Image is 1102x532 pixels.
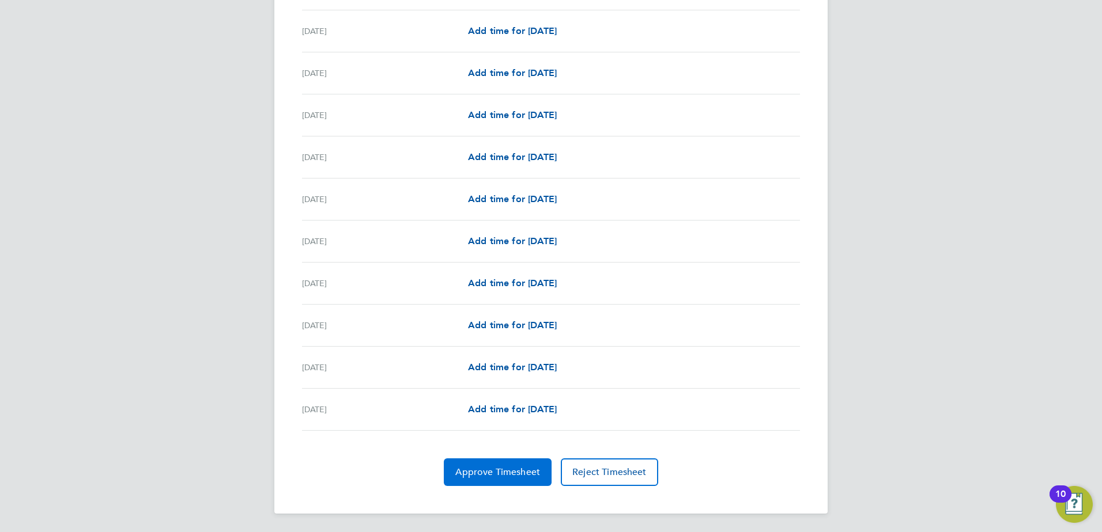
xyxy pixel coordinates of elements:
[302,360,468,374] div: [DATE]
[302,24,468,38] div: [DATE]
[468,24,557,38] a: Add time for [DATE]
[468,108,557,122] a: Add time for [DATE]
[468,278,557,288] span: Add time for [DATE]
[468,234,557,248] a: Add time for [DATE]
[302,402,468,416] div: [DATE]
[572,466,647,478] span: Reject Timesheet
[1055,494,1066,509] div: 10
[468,318,557,332] a: Add time for [DATE]
[468,66,557,80] a: Add time for [DATE]
[468,276,557,290] a: Add time for [DATE]
[468,192,557,206] a: Add time for [DATE]
[455,466,540,478] span: Approve Timesheet
[468,25,557,36] span: Add time for [DATE]
[561,458,658,486] button: Reject Timesheet
[302,108,468,122] div: [DATE]
[302,150,468,164] div: [DATE]
[468,402,557,416] a: Add time for [DATE]
[468,67,557,78] span: Add time for [DATE]
[302,318,468,332] div: [DATE]
[468,150,557,164] a: Add time for [DATE]
[468,362,557,373] span: Add time for [DATE]
[302,234,468,248] div: [DATE]
[468,235,557,246] span: Add time for [DATE]
[302,66,468,80] div: [DATE]
[468,404,557,415] span: Add time for [DATE]
[468,360,557,374] a: Add time for [DATE]
[468,109,557,120] span: Add time for [DATE]
[444,458,552,486] button: Approve Timesheet
[302,192,468,206] div: [DATE]
[468,320,557,330] span: Add time for [DATE]
[1056,486,1093,523] button: Open Resource Center, 10 new notifications
[468,193,557,204] span: Add time for [DATE]
[302,276,468,290] div: [DATE]
[468,151,557,162] span: Add time for [DATE]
